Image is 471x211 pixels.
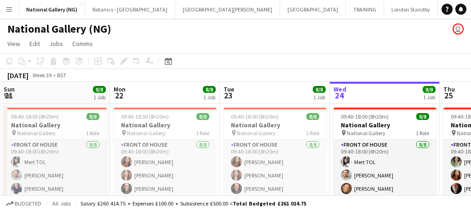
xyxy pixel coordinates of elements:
span: 8/8 [416,113,429,120]
span: 1 Role [306,130,319,137]
span: Total Budgeted £261 014.75 [233,200,306,207]
span: 09:40-18:00 (8h20m) [121,113,169,120]
span: 09:40-18:00 (8h20m) [11,113,59,120]
span: All jobs [51,200,73,207]
span: Jobs [49,40,63,48]
span: 8/8 [313,86,326,93]
span: 8/8 [423,86,436,93]
button: Botanics - [GEOGRAPHIC_DATA] [85,0,175,18]
span: 25 [442,90,455,101]
span: View [7,40,20,48]
div: BST [57,72,66,79]
div: 1 Job [313,94,325,101]
span: 8/8 [93,86,106,93]
button: National Gallery (NG) [19,0,85,18]
span: 8/8 [86,113,99,120]
span: 09:40-18:00 (8h20m) [341,113,389,120]
button: [GEOGRAPHIC_DATA][PERSON_NAME] [175,0,280,18]
span: 23 [222,90,234,101]
div: 1 Job [423,94,435,101]
a: Edit [26,38,44,50]
h3: National Gallery [114,121,217,129]
div: Salary £260 414.75 + Expenses £100.00 + Subsistence £500.00 = [80,200,306,207]
span: 1 Role [196,130,209,137]
span: Comms [72,40,93,48]
a: Jobs [46,38,67,50]
div: 1 Job [93,94,105,101]
app-user-avatar: Claudia Lewis [453,23,464,34]
span: 09:40-18:00 (8h20m) [231,113,279,120]
h3: National Gallery [333,121,437,129]
span: 8/8 [196,113,209,120]
span: Edit [29,40,40,48]
span: National Gallery [17,130,56,137]
span: 22 [112,90,126,101]
button: TRAINING [346,0,384,18]
span: 1 Role [86,130,99,137]
span: 1 Role [416,130,429,137]
button: London Standby [384,0,438,18]
span: Thu [443,85,455,93]
span: Sun [4,85,15,93]
div: [DATE] [7,71,29,80]
button: [GEOGRAPHIC_DATA] [280,0,346,18]
h3: National Gallery [224,121,327,129]
span: National Gallery [127,130,166,137]
span: 8/8 [203,86,216,93]
span: Week 39 [30,72,53,79]
button: Budgeted [5,199,43,209]
span: National Gallery [347,130,385,137]
span: Tue [224,85,234,93]
span: 8/8 [306,113,319,120]
h3: National Gallery [4,121,107,129]
h1: National Gallery (NG) [7,22,111,36]
span: Mon [114,85,126,93]
a: Comms [69,38,97,50]
div: 1 Job [203,94,215,101]
a: View [4,38,24,50]
span: Wed [333,85,346,93]
span: Budgeted [15,200,41,207]
span: 21 [2,90,15,101]
span: National Gallery [237,130,276,137]
span: 24 [332,90,346,101]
